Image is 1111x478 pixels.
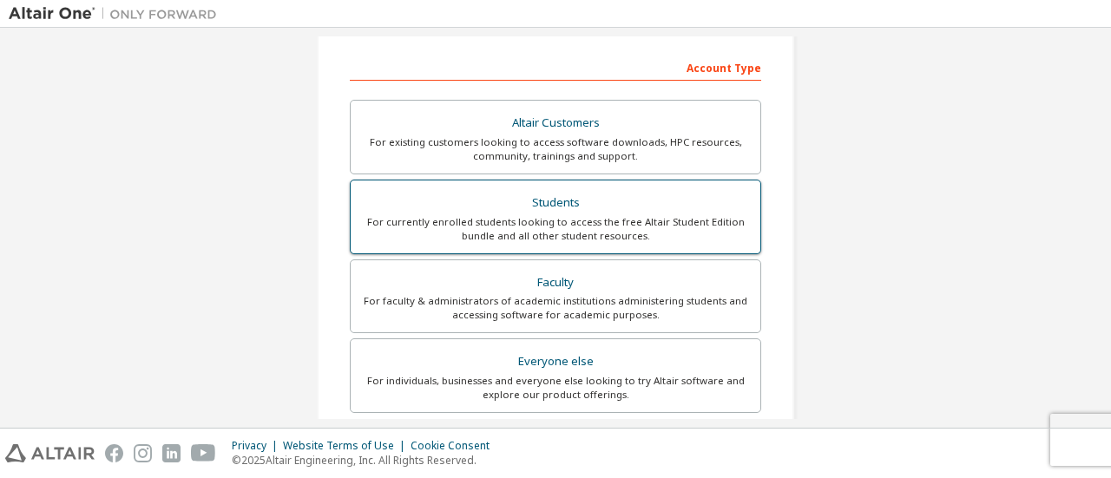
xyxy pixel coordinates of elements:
[232,439,283,453] div: Privacy
[134,444,152,462] img: instagram.svg
[361,111,750,135] div: Altair Customers
[361,350,750,374] div: Everyone else
[361,294,750,322] div: For faculty & administrators of academic institutions administering students and accessing softwa...
[105,444,123,462] img: facebook.svg
[9,5,226,23] img: Altair One
[232,453,500,468] p: © 2025 Altair Engineering, Inc. All Rights Reserved.
[361,135,750,163] div: For existing customers looking to access software downloads, HPC resources, community, trainings ...
[350,53,761,81] div: Account Type
[191,444,216,462] img: youtube.svg
[361,191,750,215] div: Students
[361,271,750,295] div: Faculty
[5,444,95,462] img: altair_logo.svg
[411,439,500,453] div: Cookie Consent
[361,215,750,243] div: For currently enrolled students looking to access the free Altair Student Edition bundle and all ...
[162,444,181,462] img: linkedin.svg
[361,374,750,402] div: For individuals, businesses and everyone else looking to try Altair software and explore our prod...
[283,439,411,453] div: Website Terms of Use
